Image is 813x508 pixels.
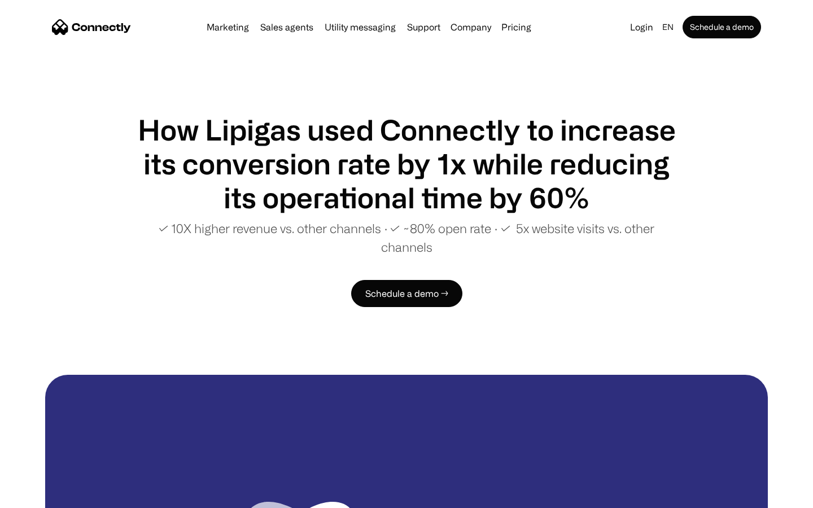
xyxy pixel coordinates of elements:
h1: How Lipigas used Connectly to increase its conversion rate by 1x while reducing its operational t... [135,113,677,214]
a: Schedule a demo → [351,280,462,307]
a: Marketing [202,23,253,32]
aside: Language selected: English [11,487,68,504]
a: Login [626,19,658,35]
a: Support [403,23,445,32]
div: en [662,19,674,35]
a: Utility messaging [320,23,400,32]
a: Schedule a demo [683,16,761,38]
div: Company [451,19,491,35]
p: ✓ 10X higher revenue vs. other channels ∙ ✓ ~80% open rate ∙ ✓ 5x website visits vs. other channels [135,219,677,256]
a: Pricing [497,23,536,32]
ul: Language list [23,488,68,504]
a: Sales agents [256,23,318,32]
